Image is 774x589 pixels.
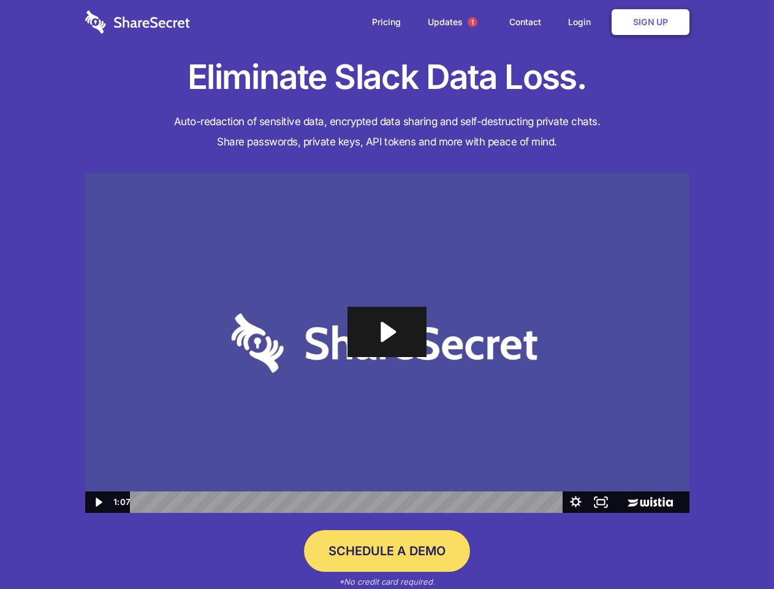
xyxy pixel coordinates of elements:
[347,307,426,357] button: Play Video: Sharesecret Slack Extension
[85,491,110,513] button: Play Video
[304,530,470,572] a: Schedule a Demo
[85,173,689,514] img: Sharesecret
[563,491,588,513] button: Show settings menu
[613,491,689,513] a: Wistia Logo -- Learn More
[713,528,759,574] iframe: Drift Widget Chat Controller
[85,10,190,34] img: logo-wordmark-white-trans-d4663122ce5f474addd5e946df7df03e33cb6a1c49d2221995e7729f52c070b2.svg
[140,491,557,513] div: Playbar
[339,577,435,587] em: *No credit card required.
[85,112,689,152] h4: Auto-redaction of sensitive data, encrypted data sharing and self-destructing private chats. Shar...
[556,3,609,41] a: Login
[468,17,477,27] span: 1
[360,3,413,41] a: Pricing
[588,491,613,513] button: Fullscreen
[497,3,553,41] a: Contact
[612,9,689,35] a: Sign Up
[85,55,689,99] h1: Eliminate Slack Data Loss.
